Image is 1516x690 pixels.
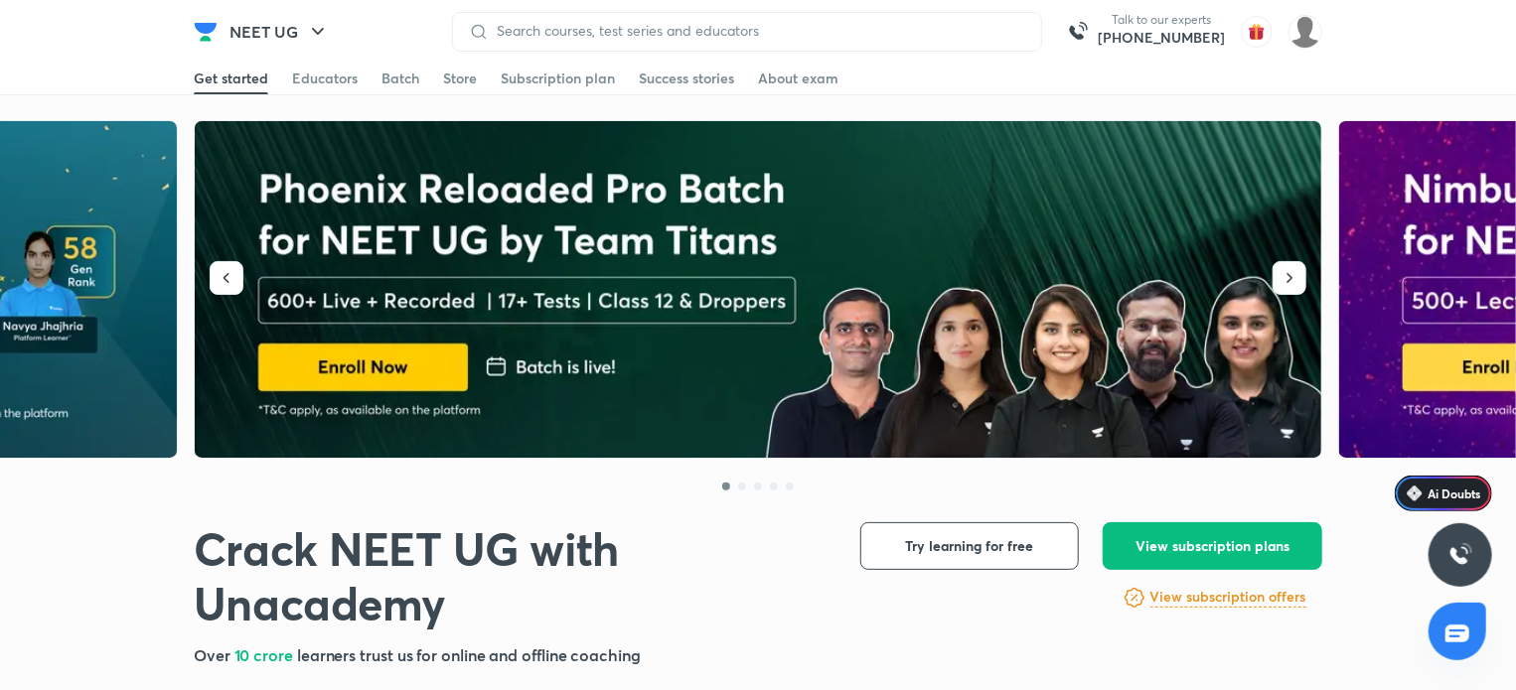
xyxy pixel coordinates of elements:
img: surabhi [1289,15,1322,49]
p: Talk to our experts [1098,12,1225,28]
img: call-us [1058,12,1098,52]
a: Educators [292,63,358,94]
div: Get started [194,69,268,88]
span: Try learning for free [906,536,1034,556]
a: Get started [194,63,268,94]
span: 10 crore [234,644,297,665]
a: Subscription plan [501,63,615,94]
h6: View subscription offers [1150,587,1306,608]
div: Batch [381,69,419,88]
button: View subscription plans [1103,522,1322,570]
img: Icon [1407,485,1423,501]
button: NEET UG [218,12,342,52]
img: avatar [1241,16,1273,48]
div: Store [443,69,477,88]
span: learners trust us for online and offline coaching [297,644,641,665]
a: Batch [381,63,419,94]
span: Ai Doubts [1428,485,1480,501]
h1: Crack NEET UG with Unacademy [194,522,829,631]
a: Store [443,63,477,94]
span: Over [194,644,234,665]
img: ttu [1448,543,1472,567]
a: About exam [758,63,838,94]
div: Subscription plan [501,69,615,88]
span: View subscription plans [1136,536,1289,556]
div: Educators [292,69,358,88]
input: Search courses, test series and educators [489,23,1025,39]
a: View subscription offers [1150,586,1306,610]
div: About exam [758,69,838,88]
a: Success stories [639,63,734,94]
a: Ai Doubts [1395,476,1492,511]
div: Success stories [639,69,734,88]
a: [PHONE_NUMBER] [1098,28,1225,48]
button: Try learning for free [860,522,1079,570]
img: Company Logo [194,20,218,44]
